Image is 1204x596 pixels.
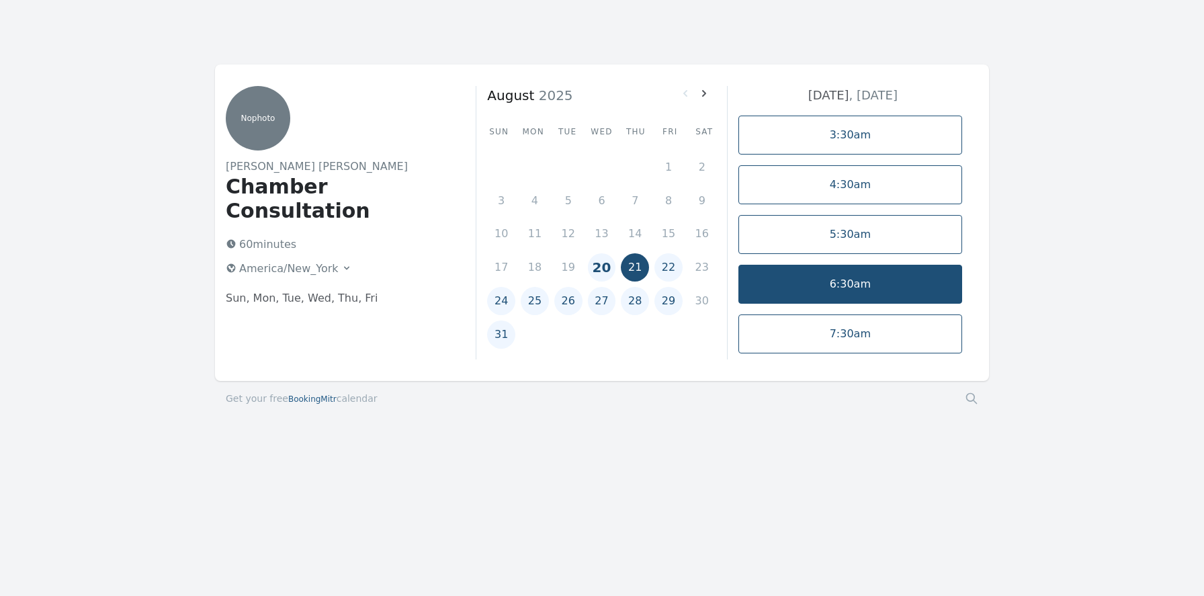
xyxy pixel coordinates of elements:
[487,126,511,137] div: Sun
[738,314,962,353] a: 7:30am
[654,187,683,215] button: 8
[654,220,683,249] button: 15
[588,253,616,282] button: 20
[654,153,683,181] button: 1
[220,234,454,255] p: 60 minutes
[621,253,649,282] button: 21
[226,175,454,223] h1: Chamber Consultation
[849,88,898,102] span: , [DATE]
[226,113,290,124] p: No photo
[688,220,716,249] button: 16
[693,126,716,137] div: Sat
[588,187,616,215] button: 6
[808,88,849,102] strong: [DATE]
[654,253,683,282] button: 22
[554,187,583,215] button: 5
[487,253,515,282] button: 17
[487,220,515,249] button: 10
[621,287,649,315] button: 28
[554,220,583,249] button: 12
[521,253,549,282] button: 18
[487,87,534,103] strong: August
[588,287,616,315] button: 27
[590,126,613,137] div: Wed
[688,153,716,181] button: 2
[738,165,962,204] a: 4:30am
[534,87,572,103] span: 2025
[688,287,716,315] button: 30
[521,187,549,215] button: 4
[688,187,716,215] button: 9
[521,220,549,249] button: 11
[621,187,649,215] button: 7
[487,187,515,215] button: 3
[658,126,682,137] div: Fri
[487,287,515,315] button: 24
[521,287,549,315] button: 25
[688,253,716,282] button: 23
[556,126,579,137] div: Tue
[220,258,357,280] button: America/New_York
[621,220,649,249] button: 14
[226,159,454,175] h2: [PERSON_NAME] [PERSON_NAME]
[226,290,454,306] p: Sun, Mon, Tue, Wed, Thu, Fri
[521,126,545,137] div: Mon
[554,287,583,315] button: 26
[738,215,962,254] a: 5:30am
[738,265,962,304] a: 6:30am
[487,321,515,349] button: 31
[654,287,683,315] button: 29
[226,392,378,405] a: Get your freeBookingMitrcalendar
[588,220,616,249] button: 13
[738,116,962,155] a: 3:30am
[288,394,337,404] span: BookingMitr
[554,253,583,282] button: 19
[624,126,648,137] div: Thu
